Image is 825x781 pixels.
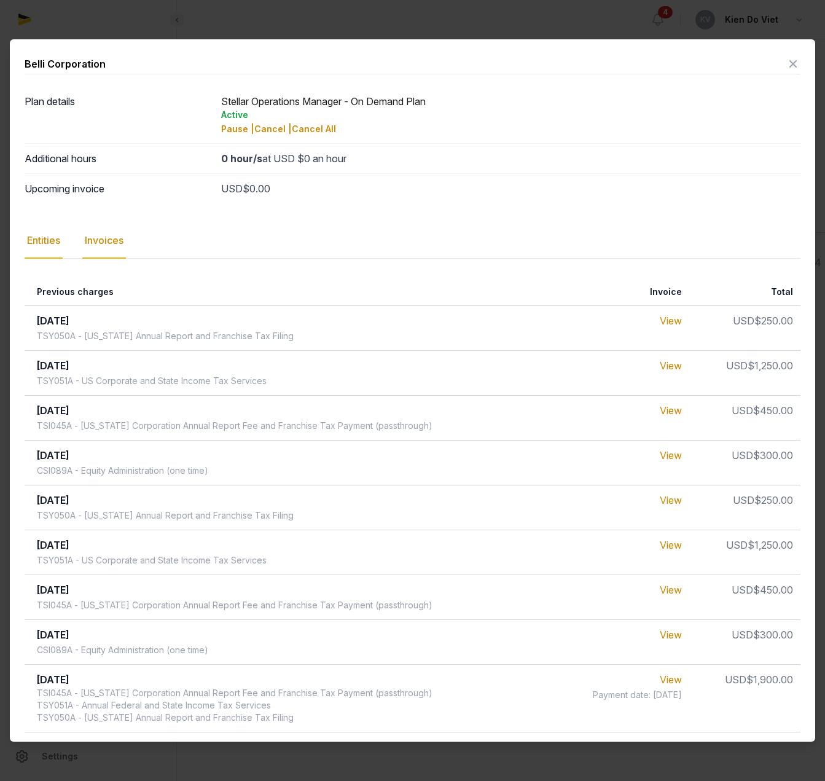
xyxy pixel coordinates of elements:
[754,494,793,506] span: $250.00
[37,330,294,342] div: TSY050A - [US_STATE] Annual Report and Franchise Tax Filing
[733,494,754,506] span: USD
[37,404,69,417] span: [DATE]
[37,584,69,596] span: [DATE]
[37,375,267,387] div: TSY051A - US Corporate and State Income Tax Services
[37,599,432,611] div: TSI045A - [US_STATE] Corporation Annual Report Fee and Franchise Tax Payment (passthrough)
[660,629,682,641] a: View
[551,278,689,306] th: Invoice
[753,449,793,461] span: $300.00
[660,539,682,551] a: View
[748,539,793,551] span: $1,250.00
[25,57,106,71] div: Belli Corporation
[660,449,682,461] a: View
[689,278,800,306] th: Total
[37,741,69,753] span: [DATE]
[732,449,753,461] span: USD
[748,359,793,372] span: $1,250.00
[221,182,243,195] span: USD
[752,741,793,753] span: $449.00
[726,359,748,372] span: USD
[732,629,753,641] span: USD
[221,94,800,136] div: Stellar Operations Manager - On Demand Plan
[37,449,69,461] span: [DATE]
[25,94,211,136] dt: Plan details
[730,741,752,753] span: USD
[37,554,267,567] div: TSY051A - US Corporate and State Income Tax Services
[660,494,682,506] a: View
[37,494,69,506] span: [DATE]
[732,404,753,417] span: USD
[593,689,682,701] span: Payment date: [DATE]
[37,644,208,656] div: CSI089A - Equity Administration (one time)
[753,404,793,417] span: $450.00
[726,539,748,551] span: USD
[221,152,262,165] strong: 0 hour/s
[254,124,292,134] span: Cancel |
[82,223,126,259] div: Invoices
[243,182,270,195] span: $0.00
[753,629,793,641] span: $300.00
[660,404,682,417] a: View
[37,629,69,641] span: [DATE]
[37,509,294,522] div: TSY050A - [US_STATE] Annual Report and Franchise Tax Filing
[725,673,746,686] span: USD
[25,181,211,196] dt: Upcoming invoice
[25,223,800,259] nav: Tabs
[292,124,336,134] span: Cancel All
[37,315,69,327] span: [DATE]
[37,673,69,686] span: [DATE]
[660,359,682,372] a: View
[221,124,254,134] span: Pause |
[660,315,682,327] a: View
[746,673,793,686] span: $1,900.00
[37,420,432,432] div: TSI045A - [US_STATE] Corporation Annual Report Fee and Franchise Tax Payment (passthrough)
[660,741,682,753] a: View
[25,151,211,166] dt: Additional hours
[25,278,551,306] th: Previous charges
[221,109,800,121] div: Active
[25,223,63,259] div: Entities
[221,151,800,166] div: at USD $0 an hour
[37,465,208,477] div: CSI089A - Equity Administration (one time)
[733,315,754,327] span: USD
[732,584,753,596] span: USD
[660,673,682,686] a: View
[753,584,793,596] span: $450.00
[37,539,69,551] span: [DATE]
[754,315,793,327] span: $250.00
[37,359,69,372] span: [DATE]
[660,584,682,596] a: View
[37,687,432,724] div: TSI045A - [US_STATE] Corporation Annual Report Fee and Franchise Tax Payment (passthrough) TSY051...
